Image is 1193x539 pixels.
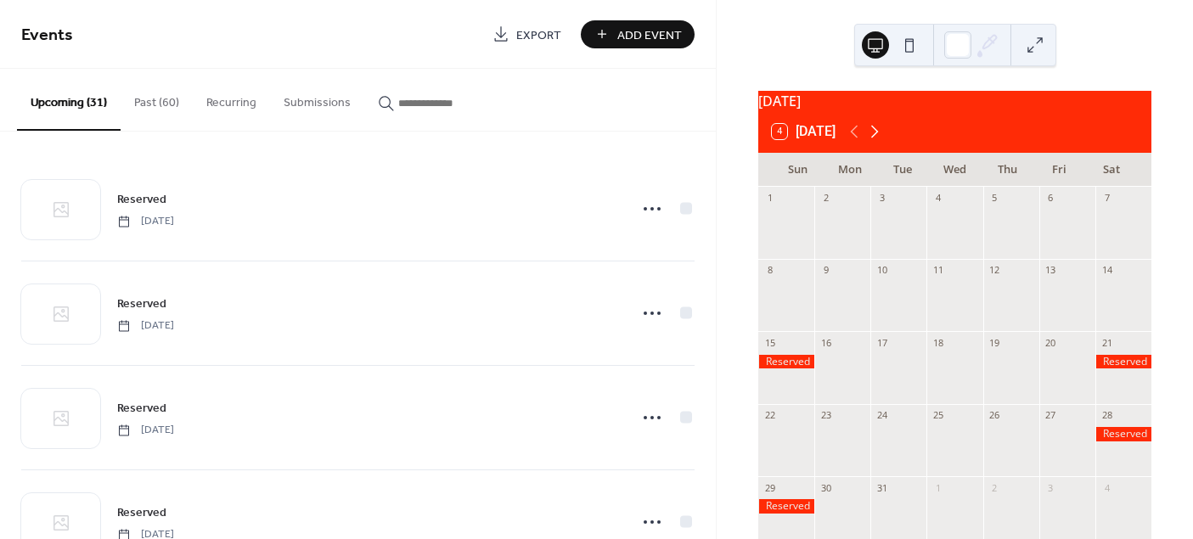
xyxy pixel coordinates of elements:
button: Add Event [581,20,695,48]
div: 30 [819,481,832,494]
span: [DATE] [117,423,174,438]
div: Sat [1085,153,1138,187]
div: 1 [763,192,776,205]
div: 21 [1100,336,1113,349]
div: 17 [875,336,888,349]
span: Reserved [117,400,166,418]
div: 11 [931,264,944,277]
div: Reserved [758,355,814,369]
span: Reserved [117,191,166,209]
a: Reserved [117,503,166,522]
div: 13 [1044,264,1057,277]
div: Reserved [1095,427,1151,441]
span: [DATE] [117,318,174,334]
span: Add Event [617,26,682,44]
div: [DATE] [758,91,1151,111]
button: Recurring [193,69,270,129]
div: 2 [988,481,1001,494]
div: Fri [1033,153,1086,187]
div: 22 [763,409,776,422]
div: 25 [931,409,944,422]
div: 19 [988,336,1001,349]
div: Wed [929,153,982,187]
div: 10 [875,264,888,277]
div: 12 [988,264,1001,277]
button: Past (60) [121,69,193,129]
div: 20 [1044,336,1057,349]
div: 23 [819,409,832,422]
div: 29 [763,481,776,494]
button: 4[DATE] [766,120,841,143]
div: Reserved [1095,355,1151,369]
div: 2 [819,192,832,205]
div: Thu [981,153,1033,187]
div: 15 [763,336,776,349]
div: 9 [819,264,832,277]
span: Reserved [117,295,166,313]
div: 1 [931,481,944,494]
a: Export [480,20,574,48]
span: Reserved [117,504,166,522]
div: 14 [1100,264,1113,277]
div: 4 [1100,481,1113,494]
div: 7 [1100,192,1113,205]
div: 16 [819,336,832,349]
a: Reserved [117,294,166,313]
div: Reserved [758,499,814,514]
div: 24 [875,409,888,422]
div: 4 [931,192,944,205]
div: Mon [824,153,877,187]
div: 26 [988,409,1001,422]
span: Events [21,19,73,52]
a: Reserved [117,398,166,418]
div: 28 [1100,409,1113,422]
div: 31 [875,481,888,494]
div: 3 [1044,481,1057,494]
a: Reserved [117,189,166,209]
button: Submissions [270,69,364,129]
div: 18 [931,336,944,349]
div: 27 [1044,409,1057,422]
div: 6 [1044,192,1057,205]
div: Tue [876,153,929,187]
div: 3 [875,192,888,205]
span: [DATE] [117,214,174,229]
div: 8 [763,264,776,277]
div: Sun [772,153,824,187]
div: 5 [988,192,1001,205]
span: Export [516,26,561,44]
button: Upcoming (31) [17,69,121,131]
